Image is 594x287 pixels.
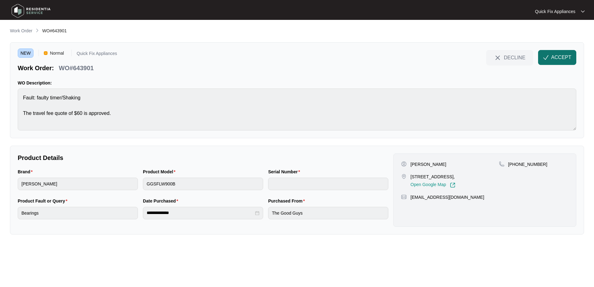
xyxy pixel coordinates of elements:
p: Work Order: [18,64,54,72]
img: Vercel Logo [44,51,48,55]
img: chevron-right [35,28,40,33]
span: WO#643901 [42,28,67,33]
p: [EMAIL_ADDRESS][DOMAIN_NAME] [410,194,484,200]
img: check-Icon [543,55,549,60]
label: Serial Number [268,169,302,175]
p: [STREET_ADDRESS], [410,174,455,180]
p: Product Details [18,153,388,162]
label: Purchased From [268,198,307,204]
label: Product Fault or Query [18,198,70,204]
img: user-pin [401,161,407,167]
img: close-Icon [494,54,501,61]
span: ACCEPT [551,54,571,61]
p: WO Description: [18,80,576,86]
p: Work Order [10,28,32,34]
p: Quick Fix Appliances [535,8,575,15]
label: Brand [18,169,35,175]
span: Normal [48,48,66,58]
p: [PERSON_NAME] [410,161,446,167]
img: dropdown arrow [581,10,585,13]
a: Work Order [9,28,34,34]
a: Open Google Map [410,182,455,188]
input: Brand [18,178,138,190]
span: DECLINE [504,54,525,61]
input: Product Fault or Query [18,207,138,219]
p: WO#643901 [59,64,94,72]
button: check-IconACCEPT [538,50,576,65]
textarea: Fault: faulty timer/Shaking The travel fee quote of $60 is approved. [18,89,576,130]
img: map-pin [401,194,407,200]
p: Quick Fix Appliances [77,51,117,58]
label: Product Model [143,169,178,175]
span: NEW [18,48,34,58]
button: close-IconDECLINE [486,50,533,65]
p: [PHONE_NUMBER] [508,161,547,167]
input: Product Model [143,178,263,190]
input: Date Purchased [147,210,254,216]
img: residentia service logo [9,2,53,20]
img: map-pin [499,161,505,167]
img: Link-External [450,182,455,188]
img: map-pin [401,174,407,179]
input: Serial Number [268,178,388,190]
label: Date Purchased [143,198,180,204]
input: Purchased From [268,207,388,219]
